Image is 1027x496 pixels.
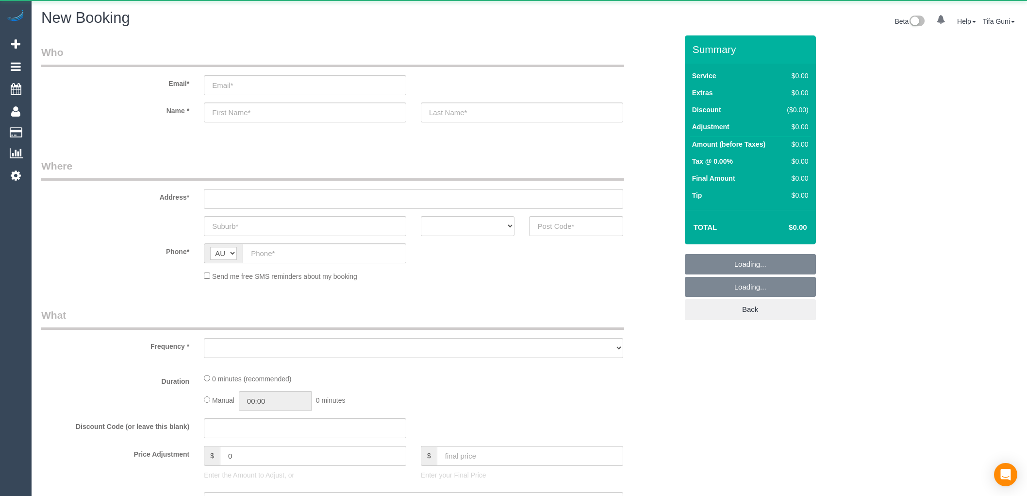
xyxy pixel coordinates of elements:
label: Extras [692,88,713,98]
div: $0.00 [783,88,809,98]
label: Discount Code (or leave this blank) [34,418,197,431]
div: $0.00 [783,71,809,81]
div: ($0.00) [783,105,809,115]
div: $0.00 [783,190,809,200]
p: Enter your Final Price [421,470,623,480]
div: $0.00 [783,139,809,149]
div: $0.00 [783,122,809,132]
label: Tax @ 0.00% [692,156,733,166]
span: 0 minutes [316,396,346,404]
p: Enter the Amount to Adjust, or [204,470,406,480]
input: First Name* [204,103,406,122]
label: Phone* [34,243,197,257]
h3: Summary [693,44,811,55]
strong: Total [694,223,717,231]
label: Discount [692,105,721,115]
label: Service [692,71,716,81]
div: Open Intercom Messenger [994,463,1017,486]
label: Duration [34,373,197,386]
label: Final Amount [692,173,735,183]
div: $0.00 [783,156,809,166]
a: Back [685,299,816,320]
legend: Who [41,45,624,67]
span: 0 minutes (recommended) [212,375,291,383]
label: Tip [692,190,702,200]
span: Send me free SMS reminders about my booking [212,273,357,280]
input: final price [437,446,623,466]
input: Last Name* [421,103,623,122]
label: Address* [34,189,197,202]
span: $ [421,446,437,466]
span: Manual [212,396,234,404]
input: Email* [204,75,406,95]
label: Name * [34,103,197,116]
a: Help [957,17,976,25]
span: $ [204,446,220,466]
input: Suburb* [204,216,406,236]
div: $0.00 [783,173,809,183]
span: New Booking [41,9,130,26]
h4: $0.00 [760,223,807,232]
legend: What [41,308,624,330]
img: Automaid Logo [6,10,25,23]
label: Frequency * [34,338,197,351]
img: New interface [909,16,925,28]
a: Tifa Guni [983,17,1015,25]
label: Email* [34,75,197,88]
legend: Where [41,159,624,181]
input: Post Code* [529,216,623,236]
input: Phone* [243,243,406,263]
label: Amount (before Taxes) [692,139,765,149]
label: Price Adjustment [34,446,197,459]
a: Beta [894,17,925,25]
label: Adjustment [692,122,729,132]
